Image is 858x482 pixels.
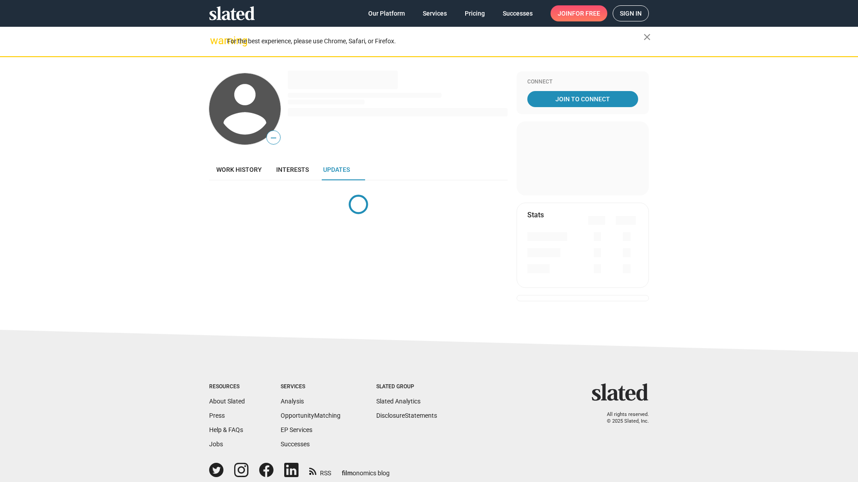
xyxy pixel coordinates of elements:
a: EP Services [281,426,312,433]
a: Our Platform [361,5,412,21]
span: film [342,470,353,477]
div: For the best experience, please use Chrome, Safari, or Firefox. [227,35,643,47]
a: DisclosureStatements [376,412,437,419]
a: RSS [309,464,331,478]
span: — [267,132,280,144]
span: Join [558,5,600,21]
a: Updates [316,159,357,180]
span: Successes [503,5,533,21]
a: filmonomics blog [342,462,390,478]
div: Connect [527,79,638,86]
a: About Slated [209,398,245,405]
mat-icon: warning [210,35,221,46]
a: Work history [209,159,269,180]
a: Successes [496,5,540,21]
span: Join To Connect [529,91,636,107]
span: Work history [216,166,262,173]
span: Pricing [465,5,485,21]
mat-icon: close [642,32,652,42]
span: Services [423,5,447,21]
a: Interests [269,159,316,180]
a: Joinfor free [551,5,607,21]
span: Updates [323,166,350,173]
a: OpportunityMatching [281,412,341,419]
span: for free [572,5,600,21]
a: Successes [281,440,310,448]
span: Our Platform [368,5,405,21]
a: Slated Analytics [376,398,421,405]
span: Interests [276,166,309,173]
a: Join To Connect [527,91,638,107]
span: Sign in [620,6,642,21]
a: Services [416,5,454,21]
a: Jobs [209,440,223,448]
a: Pricing [458,5,492,21]
div: Resources [209,383,245,391]
a: Analysis [281,398,304,405]
p: All rights reserved. © 2025 Slated, Inc. [597,411,649,424]
a: Press [209,412,225,419]
mat-card-title: Stats [527,210,544,220]
a: Help & FAQs [209,426,243,433]
div: Services [281,383,341,391]
a: Sign in [613,5,649,21]
div: Slated Group [376,383,437,391]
